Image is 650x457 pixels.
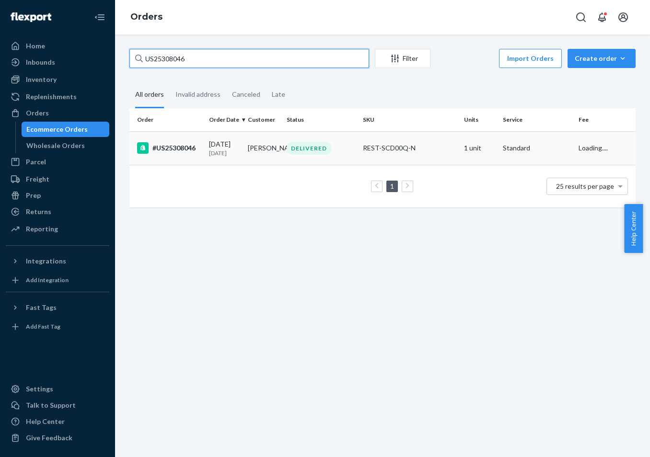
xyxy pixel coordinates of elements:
div: [DATE] [209,139,240,157]
div: Fast Tags [26,303,57,312]
div: Wholesale Orders [26,141,85,150]
div: Integrations [26,256,66,266]
input: Search orders [129,49,369,68]
button: Give Feedback [6,430,109,446]
div: Settings [26,384,53,394]
div: Add Integration [26,276,69,284]
button: Create order [568,49,636,68]
button: Import Orders [499,49,562,68]
p: Standard [503,143,571,153]
div: #US25308046 [137,142,201,154]
div: Orders [26,108,49,118]
a: Replenishments [6,89,109,104]
div: Help Center [26,417,65,426]
th: Status [283,108,359,131]
button: Open notifications [592,8,612,27]
div: Invalid address [175,82,221,107]
div: Inbounds [26,57,55,67]
a: Wholesale Orders [22,138,110,153]
div: Give Feedback [26,433,72,443]
a: Freight [6,171,109,187]
button: Fast Tags [6,300,109,315]
div: Replenishments [26,92,77,102]
div: All orders [135,82,164,108]
div: Ecommerce Orders [26,125,88,134]
a: Parcel [6,154,109,170]
button: Integrations [6,253,109,269]
th: Service [499,108,575,131]
a: Reporting [6,221,109,237]
div: Create order [575,54,628,63]
a: Add Fast Tag [6,319,109,334]
button: Open account menu [614,8,633,27]
div: Prep [26,191,41,200]
div: Reporting [26,224,58,234]
td: Loading.... [575,131,636,165]
div: REST-SCD00Q-N [363,143,456,153]
p: [DATE] [209,149,240,157]
span: 25 results per page [556,182,614,190]
a: Settings [6,381,109,397]
img: Flexport logo [11,12,51,22]
th: Units [460,108,499,131]
div: Parcel [26,157,46,167]
th: Fee [575,108,636,131]
div: Inventory [26,75,57,84]
div: Customer [248,115,279,124]
a: Ecommerce Orders [22,122,110,137]
div: Talk to Support [26,400,76,410]
a: Help Center [6,414,109,429]
a: Inventory [6,72,109,87]
td: [PERSON_NAME] [244,131,283,165]
a: Add Integration [6,273,109,288]
a: Orders [6,105,109,121]
th: Order Date [205,108,244,131]
td: 1 unit [460,131,499,165]
th: Order [129,108,205,131]
div: Filter [375,54,430,63]
div: DELIVERED [287,142,331,155]
div: Returns [26,207,51,217]
button: Open Search Box [571,8,591,27]
a: Inbounds [6,55,109,70]
a: Home [6,38,109,54]
a: Returns [6,204,109,219]
button: Filter [375,49,430,68]
th: SKU [359,108,460,131]
div: Freight [26,174,49,184]
ol: breadcrumbs [123,3,170,31]
a: Page 1 is your current page [388,182,396,190]
div: Add Fast Tag [26,322,60,331]
div: Home [26,41,45,51]
div: Late [272,82,285,107]
a: Prep [6,188,109,203]
button: Close Navigation [90,8,109,27]
button: Help Center [624,204,643,253]
div: Canceled [232,82,260,107]
a: Orders [130,11,162,22]
a: Talk to Support [6,398,109,413]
